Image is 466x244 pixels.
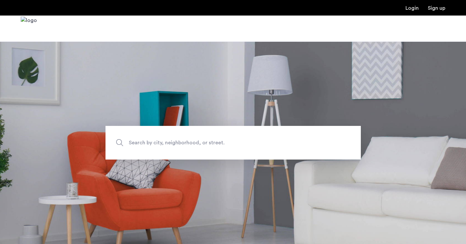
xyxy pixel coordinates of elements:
a: Registration [428,6,445,11]
span: Search by city, neighborhood, or street. [129,139,307,147]
a: Login [405,6,419,11]
input: Apartment Search [105,126,361,160]
img: logo [21,17,37,41]
a: Cazamio Logo [21,17,37,41]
